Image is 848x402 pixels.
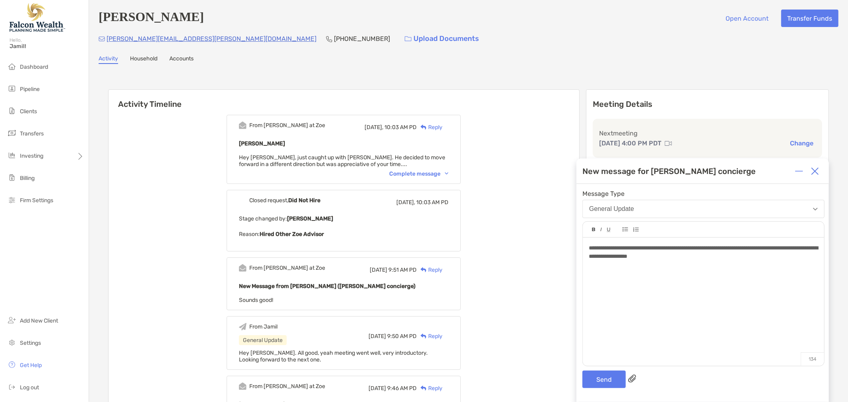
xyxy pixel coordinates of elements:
[20,340,41,346] span: Settings
[582,166,756,176] div: New message for [PERSON_NAME] concierge
[405,36,411,42] img: button icon
[582,371,626,388] button: Send
[239,122,246,129] img: Event icon
[7,84,17,93] img: pipeline icon
[260,231,324,238] b: Hired Other Zoe Advisor
[239,350,428,363] span: Hey [PERSON_NAME]. All good, yeah meeting went well, very introductory. Looking forward to the ne...
[421,267,427,273] img: Reply icon
[400,30,484,47] a: Upload Documents
[593,99,822,109] p: Meeting Details
[582,200,825,218] button: General Update
[416,199,448,206] span: 10:03 AM PD
[20,86,40,93] span: Pipeline
[239,383,246,390] img: Event icon
[387,333,417,340] span: 9:50 AM PD
[389,170,448,177] div: Complete message
[7,173,17,182] img: billing icon
[801,352,824,366] p: 134
[421,386,427,391] img: Reply icon
[781,10,838,27] button: Transfer Funds
[334,34,390,44] p: [PHONE_NUMBER]
[239,297,273,303] span: Sounds good!
[7,360,17,369] img: get-help icon
[20,384,39,391] span: Log out
[7,62,17,71] img: dashboard icon
[623,227,628,232] img: Editor control icon
[288,197,320,204] b: Did Not Hire
[99,37,105,41] img: Email Icon
[813,208,818,211] img: Open dropdown arrow
[788,139,816,147] button: Change
[370,267,387,273] span: [DATE]
[384,124,417,131] span: 10:03 AM PD
[20,197,53,204] span: Firm Settings
[20,64,48,70] span: Dashboard
[811,167,819,175] img: Close
[249,122,325,129] div: From [PERSON_NAME] at Zoe
[421,334,427,339] img: Reply icon
[239,214,448,224] p: Stage changed by:
[599,128,816,138] p: Next meeting
[326,36,332,42] img: Phone Icon
[169,55,194,64] a: Accounts
[7,338,17,347] img: settings icon
[7,151,17,160] img: investing icon
[249,265,325,271] div: From [PERSON_NAME] at Zoe
[417,384,442,392] div: Reply
[239,283,415,290] b: New Message from [PERSON_NAME] ([PERSON_NAME] concierge)
[239,154,445,168] span: Hey [PERSON_NAME], just caught up with [PERSON_NAME]. He decided to move forward in a different d...
[633,227,639,232] img: Editor control icon
[417,266,442,274] div: Reply
[589,205,634,213] div: General Update
[607,228,611,232] img: Editor control icon
[388,267,417,273] span: 9:51 AM PD
[387,385,417,392] span: 9:46 AM PD
[239,323,246,330] img: Event icon
[369,333,386,340] span: [DATE]
[249,383,325,390] div: From [PERSON_NAME] at Zoe
[20,317,58,324] span: Add New Client
[249,323,277,330] div: From Jamil
[795,167,803,175] img: Expand or collapse
[107,34,316,44] p: [PERSON_NAME][EMAIL_ADDRESS][PERSON_NAME][DOMAIN_NAME]
[592,228,596,232] img: Editor control icon
[600,228,602,232] img: Editor control icon
[7,195,17,205] img: firm-settings icon
[10,3,65,32] img: Falcon Wealth Planning Logo
[628,375,636,383] img: paperclip attachments
[417,123,442,131] div: Reply
[599,138,662,148] p: [DATE] 4:00 PM PDT
[365,124,383,131] span: [DATE],
[445,172,448,175] img: Chevron icon
[417,332,442,340] div: Reply
[7,382,17,392] img: logout icon
[7,315,17,325] img: add_new_client icon
[130,55,157,64] a: Household
[20,153,43,159] span: Investing
[99,10,204,27] h4: [PERSON_NAME]
[239,335,287,345] div: General Update
[239,264,246,272] img: Event icon
[20,108,37,115] span: Clients
[109,90,579,109] h6: Activity Timeline
[7,106,17,116] img: clients icon
[239,140,285,147] b: [PERSON_NAME]
[396,199,415,206] span: [DATE],
[20,175,35,182] span: Billing
[20,130,44,137] span: Transfers
[10,43,84,50] span: Jamil!
[239,229,448,239] p: Reason:
[99,55,118,64] a: Activity
[369,385,386,392] span: [DATE]
[287,215,333,222] b: [PERSON_NAME]
[249,197,320,204] div: Closed request,
[20,362,42,369] span: Get Help
[582,190,825,197] span: Message Type
[665,140,672,147] img: communication type
[239,197,246,204] img: Event icon
[7,128,17,138] img: transfers icon
[720,10,775,27] button: Open Account
[421,125,427,130] img: Reply icon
